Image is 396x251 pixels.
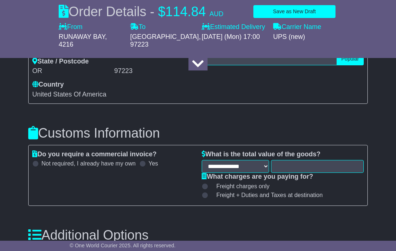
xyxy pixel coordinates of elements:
[158,4,165,19] span: $
[59,23,82,31] label: From
[32,81,64,89] label: Country
[32,91,106,98] span: United States Of America
[59,33,105,40] span: RUNAWAY BAY
[28,228,368,243] h3: Additional Options
[273,23,321,31] label: Carrier Name
[273,33,337,41] div: UPS (new)
[202,33,266,41] div: [DATE] (Mon) 17:00
[165,4,206,19] span: 114.84
[114,67,194,75] div: 97223
[209,10,223,18] span: AUD
[59,4,223,19] div: Order Details -
[202,173,313,181] label: What charges are you paying for?
[130,33,201,48] span: , 97223
[32,67,113,75] div: OR
[32,58,89,66] label: State / Postcode
[148,160,158,167] label: Yes
[59,33,107,48] span: , 4216
[130,23,146,31] label: To
[41,160,136,167] label: Not required, I already have my own
[32,150,157,159] label: Do you require a commercial invoice?
[28,126,368,141] h3: Customs Information
[216,192,323,199] span: Freight + Duties and Taxes at destination
[253,5,335,18] button: Save as New Draft
[337,52,364,65] button: Popular
[207,183,269,190] label: Freight charges only
[202,150,320,159] label: What is the total value of the goods?
[130,33,199,40] span: [GEOGRAPHIC_DATA]
[202,23,266,31] label: Estimated Delivery
[70,243,176,248] span: © One World Courier 2025. All rights reserved.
